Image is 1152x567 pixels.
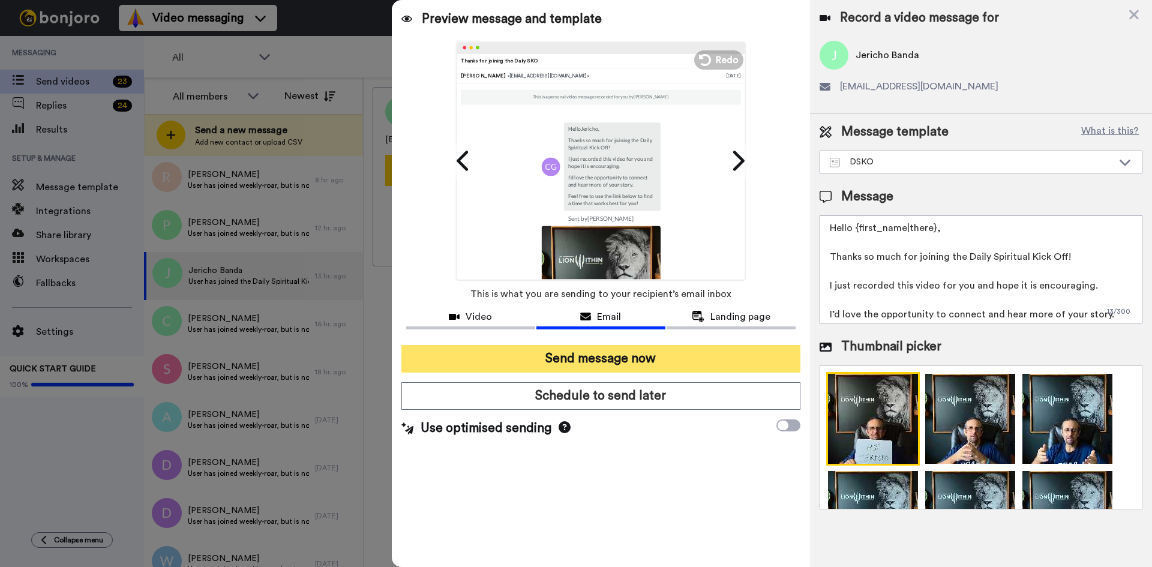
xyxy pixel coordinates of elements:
span: Thumbnail picker [841,338,941,356]
textarea: Hello {first_name|there}, Thanks so much for joining the Daily Spiritual Kick Off! I just recorde... [820,215,1142,323]
button: Send message now [401,345,800,373]
img: 9k= [541,226,660,344]
span: This is what you are sending to your recipient’s email inbox [470,281,731,307]
img: cg.png [541,157,560,176]
span: Message template [841,123,949,141]
p: I just recorded this video for you and hope it is encouraging. [568,155,656,170]
div: [PERSON_NAME] [461,72,726,79]
span: Email [597,310,621,324]
span: Message [841,188,893,206]
p: Thanks so much for joining the Daily Spiritual Kick Off! [568,136,656,151]
button: What is this? [1078,123,1142,141]
img: 9k= [923,372,1017,466]
img: 9k= [1021,469,1114,563]
p: This is a personal video message recorded for you by [PERSON_NAME] [533,94,669,100]
img: 2Q== [923,469,1017,563]
p: I’d love the opportunity to connect and hear more of your story. [568,173,656,188]
div: DSKO [830,156,1113,168]
p: Feel free to use the link below to find a time that works best for you! [568,192,656,207]
span: Video [466,310,492,324]
span: Use optimised sending [421,419,551,437]
img: 2Q== [826,469,920,563]
div: [DATE] [725,72,740,79]
img: Z [1021,372,1114,466]
img: Message-temps.svg [830,158,840,167]
span: Landing page [710,310,770,324]
td: Sent by [PERSON_NAME] [541,211,660,226]
p: Hello Jericho , [568,125,656,133]
span: [EMAIL_ADDRESS][DOMAIN_NAME] [840,79,998,94]
button: Schedule to send later [401,382,800,410]
img: Z [826,372,920,466]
